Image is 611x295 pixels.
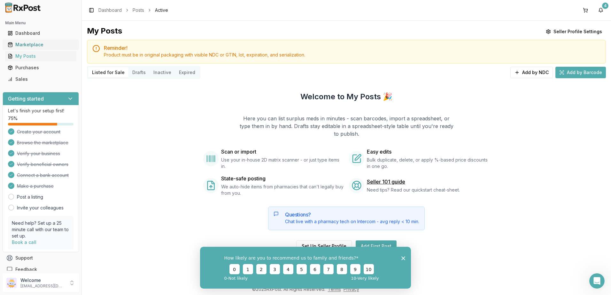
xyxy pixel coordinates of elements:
[8,95,44,102] h3: Getting started
[285,218,419,225] div: Chat live with a pharmacy tech on Intercom - avg reply < 10 min.
[239,115,454,138] p: Here you can list surplus meds in minutes - scan barcodes, import a spreadsheet, or type them in ...
[200,247,411,289] iframe: Survey from RxPost
[17,172,69,178] span: Connect a bank account
[3,3,43,13] img: RxPost Logo
[17,194,43,200] a: Post a listing
[98,7,168,13] nav: breadcrumb
[104,52,600,58] div: Product must be in original packaging with visible NDC or GTIN, lot, expiration, and serialization.
[5,20,76,26] h2: Main Menu
[6,278,17,288] img: User avatar
[3,40,79,50] button: Marketplace
[133,7,144,13] a: Posts
[20,284,65,289] p: [EMAIL_ADDRESS][DOMAIN_NAME]
[20,277,65,284] p: Welcome
[3,74,79,84] button: Sales
[8,108,73,114] p: Let's finish your setup first!
[589,273,605,289] iframe: Intercom live chat
[88,67,128,78] button: Listed for Sale
[8,64,74,71] div: Purchases
[87,26,122,37] div: My Posts
[221,184,344,196] span: We auto-hide items from pharmacies that can't legally buy from you.
[5,27,76,39] a: Dashboard
[5,39,76,50] a: Marketplace
[15,266,37,273] span: Feedback
[3,63,79,73] button: Purchases
[3,28,79,38] button: Dashboard
[8,53,74,59] div: My Posts
[542,26,606,37] button: Seller Profile Settings
[8,42,74,48] div: Marketplace
[12,220,70,239] p: Need help? Set up a 25 minute call with our team to set up.
[555,67,606,78] button: Add by Barcode
[12,239,36,245] a: Book a call
[5,73,76,85] a: Sales
[17,150,60,157] span: Verify your business
[155,7,168,13] span: Active
[602,3,608,9] div: 4
[3,252,79,264] button: Support
[300,92,392,102] h2: Welcome to My Posts 🎉
[3,51,79,61] button: My Posts
[5,50,76,62] a: My Posts
[8,30,74,36] div: Dashboard
[17,161,68,168] span: Verify beneficial owners
[17,205,64,211] a: Invite your colleagues
[221,175,266,182] span: State-safe posting
[17,129,60,135] span: Create your account
[221,148,256,155] span: Scan or import
[367,187,460,193] span: Need tips? Read our quickstart cheat-sheet.
[17,140,68,146] span: Browse the marketplace
[175,67,199,78] button: Expired
[367,178,405,185] a: Seller 101 guide
[3,264,79,275] button: Feedback
[596,5,606,15] button: 4
[8,76,74,82] div: Sales
[98,7,122,13] a: Dashboard
[367,148,391,155] span: Easy edits
[328,286,341,292] a: Terms
[5,62,76,73] a: Purchases
[296,240,352,252] button: Set Up Seller Profile
[367,157,490,170] span: Bulk duplicate, delete, or apply %-based price discounts in one go.
[8,115,18,122] span: 75 %
[344,286,359,292] a: Privacy
[104,45,600,50] h5: Reminder!
[150,67,175,78] button: Inactive
[510,67,553,78] button: Add by NDC
[128,67,150,78] button: Drafts
[285,212,419,217] h5: Questions?
[17,183,54,189] span: Make a purchase
[221,157,344,170] span: Use your in-house 2D matrix scanner - or just type items in.
[356,240,397,252] a: Add First Post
